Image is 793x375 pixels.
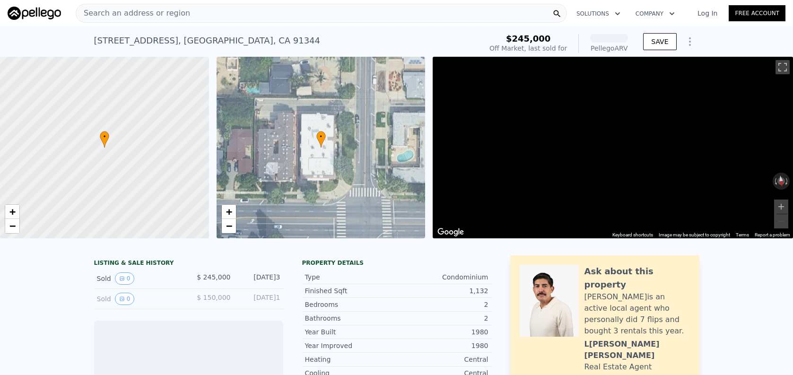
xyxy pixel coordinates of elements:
[590,44,628,53] div: Pellego ARV
[397,327,488,337] div: 1980
[9,220,16,232] span: −
[506,34,551,44] span: $245,000
[628,5,682,22] button: Company
[5,205,19,219] a: Zoom in
[773,173,778,190] button: Rotate counterclockwise
[774,200,788,214] button: Zoom in
[643,33,676,50] button: SAVE
[94,259,283,269] div: LISTING & SALE HISTORY
[316,132,326,141] span: •
[305,300,397,309] div: Bedrooms
[584,361,652,373] div: Real Estate Agent
[584,339,690,361] div: L[PERSON_NAME] [PERSON_NAME]
[433,57,793,238] div: Main Display
[115,293,135,305] button: View historical data
[305,314,397,323] div: Bathrooms
[776,60,790,74] button: Toggle fullscreen view
[776,172,786,190] button: Reset the view
[785,173,790,190] button: Rotate clockwise
[97,272,181,285] div: Sold
[5,219,19,233] a: Zoom out
[238,272,280,285] div: [DATE]3
[100,131,109,148] div: •
[433,57,793,238] div: Map
[316,131,326,148] div: •
[397,286,488,296] div: 1,132
[686,9,729,18] a: Log In
[435,226,466,238] a: Open this area in Google Maps (opens a new window)
[226,206,232,218] span: +
[305,327,397,337] div: Year Built
[729,5,785,21] a: Free Account
[397,314,488,323] div: 2
[397,341,488,350] div: 1980
[222,205,236,219] a: Zoom in
[197,273,230,281] span: $ 245,000
[97,293,181,305] div: Sold
[736,232,749,237] a: Terms
[8,7,61,20] img: Pellego
[397,300,488,309] div: 2
[305,286,397,296] div: Finished Sqft
[397,272,488,282] div: Condominium
[397,355,488,364] div: Central
[226,220,232,232] span: −
[584,265,690,291] div: Ask about this property
[612,232,653,238] button: Keyboard shortcuts
[222,219,236,233] a: Zoom out
[305,355,397,364] div: Heating
[115,272,135,285] button: View historical data
[76,8,190,19] span: Search an address or region
[659,232,730,237] span: Image may be subject to copyright
[100,132,109,141] span: •
[489,44,567,53] div: Off Market, last sold for
[305,272,397,282] div: Type
[774,214,788,228] button: Zoom out
[305,341,397,350] div: Year Improved
[238,293,280,305] div: [DATE]1
[569,5,628,22] button: Solutions
[197,294,230,301] span: $ 150,000
[755,232,790,237] a: Report problems with Street View imagery to Google
[680,32,699,51] button: Show Options
[94,34,321,47] div: [STREET_ADDRESS] , [GEOGRAPHIC_DATA] , CA 91344
[584,291,690,337] div: [PERSON_NAME]is an active local agent who personally did 7 flips and bought 3 rentals this year.
[9,206,16,218] span: +
[302,259,491,267] div: Property details
[435,226,466,238] img: Google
